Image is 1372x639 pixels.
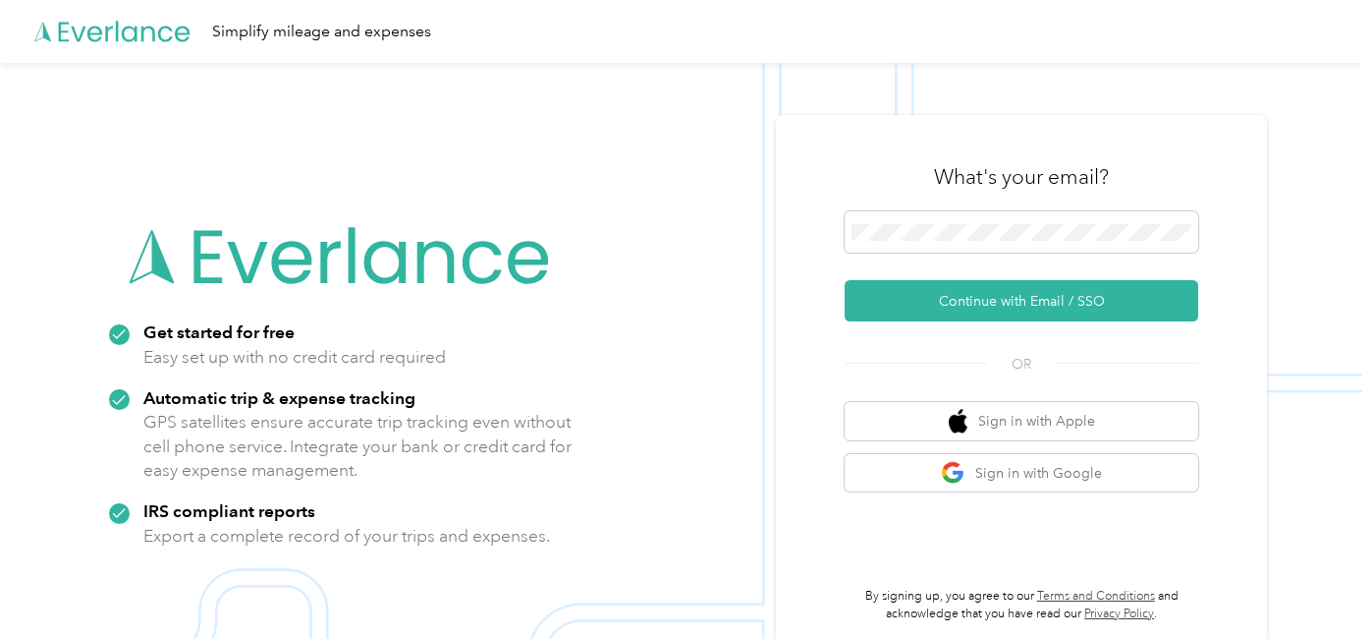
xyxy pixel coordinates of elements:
img: apple logo [949,409,968,434]
strong: IRS compliant reports [143,500,315,521]
p: By signing up, you agree to our and acknowledge that you have read our . [845,588,1198,622]
p: Easy set up with no credit card required [143,345,446,370]
div: Simplify mileage and expenses [212,20,431,44]
button: google logoSign in with Google [845,454,1198,493]
p: GPS satellites ensure accurate trip tracking even without cell phone service. Integrate your bank... [143,410,573,483]
p: Export a complete record of your trips and expenses. [143,524,550,549]
button: apple logoSign in with Apple [845,402,1198,440]
a: Terms and Conditions [1037,589,1155,604]
strong: Get started for free [143,321,295,342]
a: Privacy Policy [1084,607,1154,621]
img: google logo [941,461,965,486]
button: Continue with Email / SSO [845,280,1198,321]
strong: Automatic trip & expense tracking [143,387,415,408]
span: OR [987,354,1056,375]
h3: What's your email? [934,163,1109,191]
